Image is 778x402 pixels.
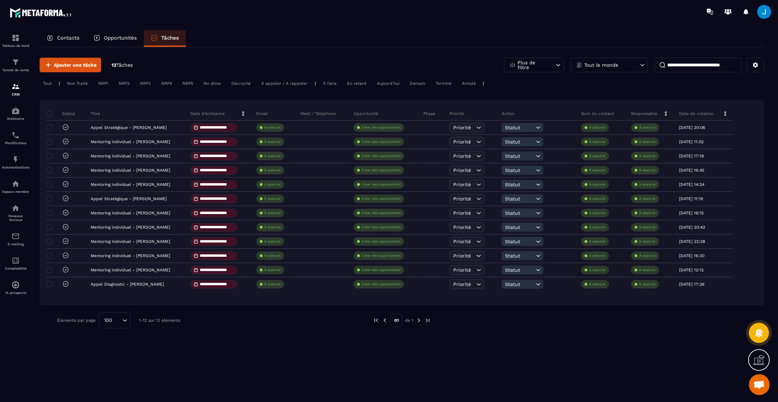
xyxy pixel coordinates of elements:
[91,154,170,158] p: Mentoring individuel - [PERSON_NAME]
[91,111,100,116] p: Titre
[200,79,224,88] div: No show
[2,101,30,126] a: automationsautomationsWebinaire
[91,211,170,215] p: Mentoring individuel - [PERSON_NAME]
[91,139,170,144] p: Mentoring individuel - [PERSON_NAME]
[300,111,336,116] p: Meet / Téléphone
[2,150,30,174] a: automationsautomationsAutomatisations
[158,79,175,88] div: NRP4
[505,153,534,159] span: Statut
[505,239,534,244] span: Statut
[344,79,370,88] div: En retard
[589,168,605,173] p: À associe
[423,111,435,116] p: Phase
[64,79,91,88] div: Non Traité
[505,224,534,230] span: Statut
[102,317,115,324] span: 100
[2,174,30,199] a: automationsautomationsEspace membre
[373,317,379,323] img: prev
[679,239,705,244] p: [DATE] 22:28
[362,253,400,258] p: Créer des opportunités
[264,225,281,230] p: À associe
[679,139,704,144] p: [DATE] 11:02
[264,253,281,258] p: À associe
[373,79,403,88] div: Aujourd'hui
[115,317,121,324] input: Search for option
[453,125,471,130] span: Priorité
[639,253,655,258] p: À associe
[589,239,605,244] p: À associe
[362,139,400,144] p: Créer des opportunités
[2,214,30,222] p: Réseaux Sociaux
[264,125,281,130] p: À associe
[505,210,534,216] span: Statut
[639,182,655,187] p: À associe
[362,168,400,173] p: Créer des opportunités
[639,225,655,230] p: À associe
[11,180,20,188] img: automations
[362,196,400,201] p: Créer des opportunités
[453,253,471,259] span: Priorité
[639,196,655,201] p: À associe
[11,34,20,42] img: formation
[11,204,20,212] img: social-network
[589,154,605,158] p: À associe
[453,167,471,173] span: Priorité
[362,125,400,130] p: Créer des opportunités
[264,182,281,187] p: À associe
[11,58,20,66] img: formation
[2,199,30,227] a: social-networksocial-networkRéseaux Sociaux
[2,190,30,194] p: Espace membre
[40,79,55,88] div: Tout
[115,79,133,88] div: NRP2
[104,35,137,41] p: Opportunités
[453,224,471,230] span: Priorité
[91,168,170,173] p: Mentoring individuel - [PERSON_NAME]
[2,227,30,251] a: emailemailE-mailing
[453,196,471,202] span: Priorité
[86,30,144,47] a: Opportunités
[453,210,471,216] span: Priorité
[679,211,704,215] p: [DATE] 16:15
[679,168,704,173] p: [DATE] 16:45
[11,82,20,91] img: formation
[406,79,429,88] div: Demain
[2,53,30,77] a: formationformationTunnel de vente
[639,268,655,272] p: À associe
[264,239,281,244] p: À associe
[95,79,112,88] div: NRP1
[264,168,281,173] p: À associe
[320,79,340,88] div: À faire
[589,196,605,201] p: À associe
[453,239,471,244] span: Priorité
[362,239,400,244] p: Créer des opportunités
[2,92,30,96] p: CRM
[2,251,30,276] a: accountantaccountantComptabilité
[589,282,605,287] p: À associe
[2,126,30,150] a: schedulerschedulerPlanificateur
[40,30,86,47] a: Contacts
[424,317,431,323] img: next
[91,196,167,201] p: Appel Stratégique - [PERSON_NAME]
[362,211,400,215] p: Créer des opportunités
[57,318,96,323] p: Éléments par page
[416,317,422,323] img: next
[502,111,514,116] p: Action
[11,107,20,115] img: automations
[362,154,400,158] p: Créer des opportunités
[505,139,534,145] span: Statut
[458,79,479,88] div: Annulé
[589,253,605,258] p: À associe
[11,155,20,164] img: automations
[59,81,60,86] p: |
[116,62,133,68] span: Tâches
[11,256,20,265] img: accountant
[449,111,464,116] p: Priorité
[679,196,703,201] p: [DATE] 11:19
[362,268,400,272] p: Créer des opportunités
[256,111,268,116] p: Email
[505,125,534,130] span: Statut
[518,60,548,70] p: Plus de filtre
[679,225,705,230] p: [DATE] 20:43
[2,117,30,121] p: Webinaire
[54,61,97,68] span: Ajouter une tâche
